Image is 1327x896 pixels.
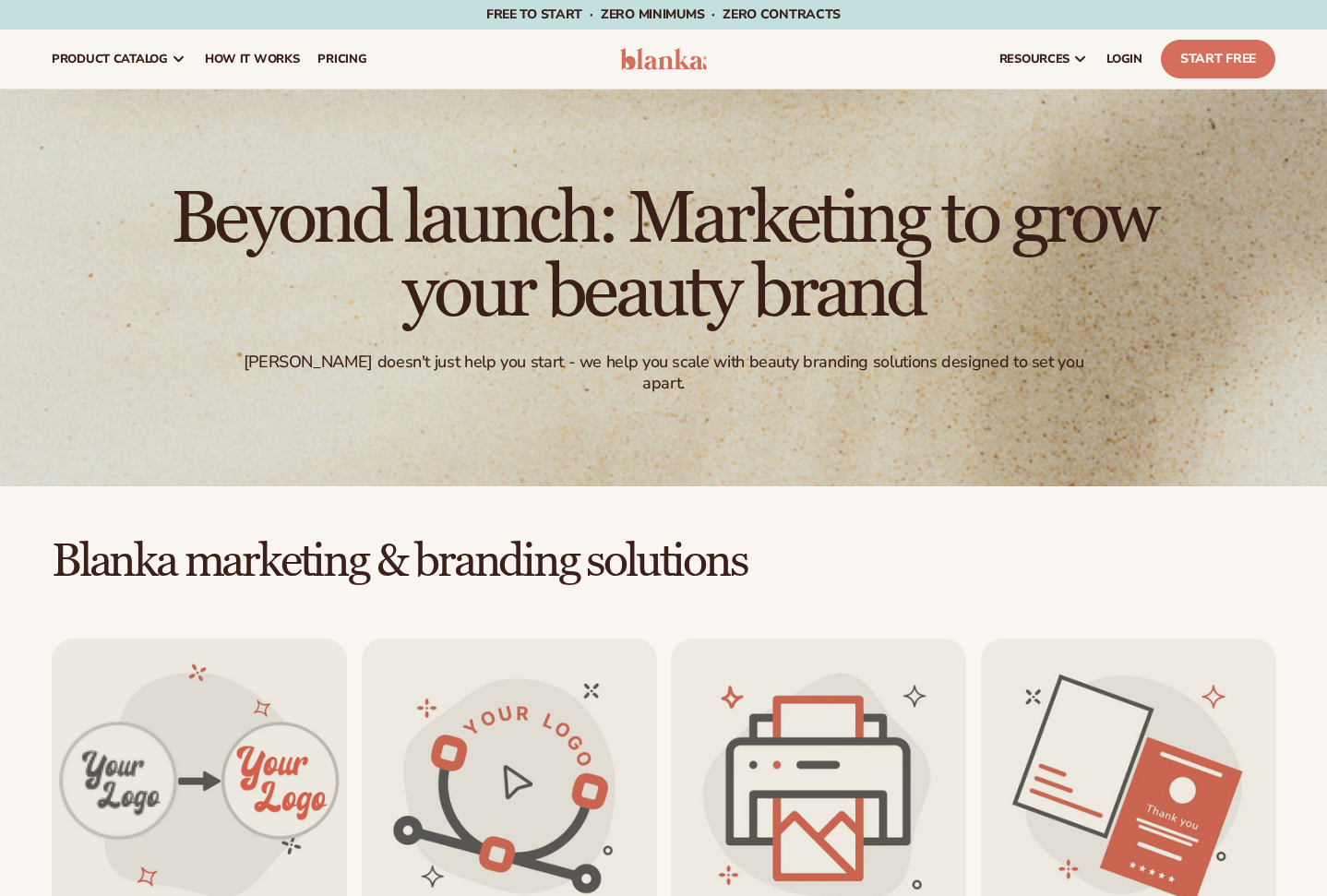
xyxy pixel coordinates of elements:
[308,30,376,89] a: pricing
[1106,52,1142,66] span: LOGIN
[42,30,196,89] a: product catalog
[231,352,1095,395] div: [PERSON_NAME] doesn't just help you start - we help you scale with beauty branding solutions desi...
[999,52,1070,66] span: resources
[317,52,366,66] span: pricing
[486,6,841,23] span: Free to start · ZERO minimums · ZERO contracts
[156,182,1171,329] h1: Beyond launch: Marketing to grow your beauty brand
[990,30,1097,89] a: resources
[620,48,707,70] img: logo
[1161,40,1275,78] a: Start Free
[196,30,309,89] a: How It Works
[52,52,168,66] span: product catalog
[1097,30,1152,89] a: LOGIN
[205,52,300,66] span: How It Works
